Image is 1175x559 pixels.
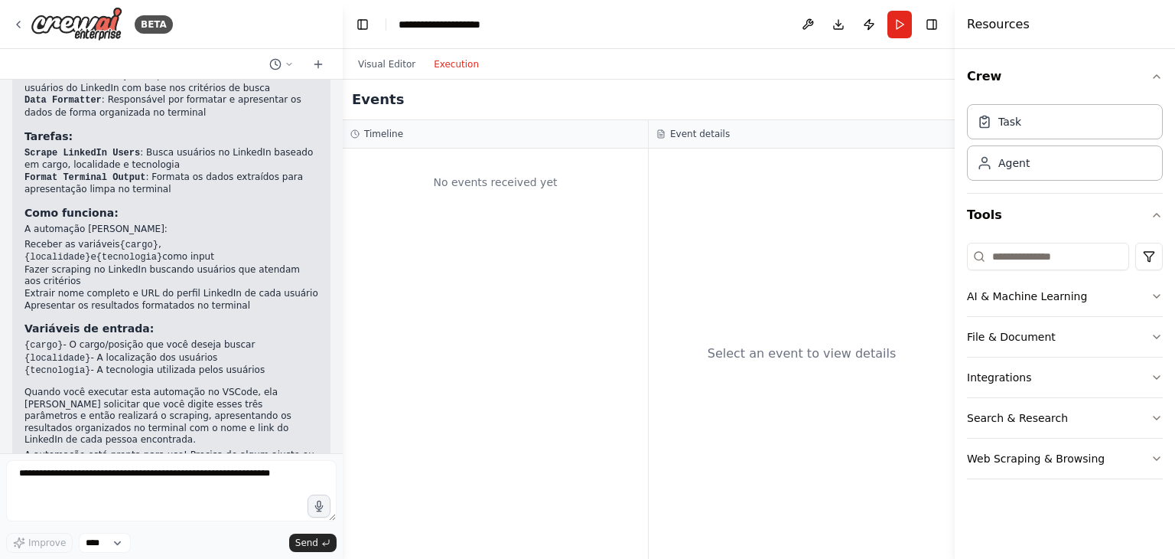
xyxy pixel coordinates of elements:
button: Hide right sidebar [921,14,942,35]
div: Crew [967,98,1163,193]
button: Search & Research [967,398,1163,438]
div: Task [998,114,1021,129]
button: Visual Editor [349,55,425,74]
li: Receber as variáveis , e como input [24,239,318,264]
code: {localidade} [24,353,90,364]
button: Execution [425,55,488,74]
li: : Responsável por formatar e apresentar os dados de forma organizada no terminal [24,94,318,119]
h3: Timeline [364,128,403,140]
h3: Event details [670,128,730,140]
li: : Formata os dados extraídos para apresentação limpa no terminal [24,172,318,196]
strong: Tarefas: [24,130,73,142]
p: A automação está pronta para uso! Precisa de algum ajuste ou tem alguma dúvida sobre como executá... [24,449,318,473]
code: {cargo} [24,340,63,351]
div: Tools [967,237,1163,492]
code: {tecnologia} [96,252,162,263]
div: Select an event to view details [708,345,897,363]
strong: Como funciona: [24,207,119,219]
p: Quando você executar esta automação no VSCode, ela [PERSON_NAME] solicitar que você digite esses ... [24,387,318,446]
h2: Events [352,89,404,110]
code: {cargo} [119,240,158,250]
button: Crew [967,55,1163,98]
code: {localidade} [24,252,90,263]
h4: Resources [967,15,1030,34]
div: Agent [998,155,1030,171]
button: Hide left sidebar [352,14,373,35]
li: - O cargo/posição que você deseja buscar [24,339,318,352]
span: Improve [28,537,66,549]
img: Logo [31,7,122,41]
code: Format Terminal Output [24,172,145,183]
code: Scrape LinkedIn Users [24,148,140,159]
button: AI & Machine Learning [967,276,1163,316]
p: A automação [PERSON_NAME]: [24,224,318,236]
button: Start a new chat [306,55,330,74]
div: BETA [135,15,173,34]
li: : Especializado em extrair dados de usuários do LinkedIn com base nos critérios de busca [24,70,318,94]
span: Send [295,537,318,549]
li: - A localização dos usuários [24,352,318,365]
strong: Variáveis de entrada: [24,322,154,335]
button: Send [289,534,337,552]
button: Click to speak your automation idea [308,495,330,518]
code: {tecnologia} [24,365,90,376]
li: Fazer scraping no LinkedIn buscando usuários que atendam aos critérios [24,264,318,288]
button: Web Scraping & Browsing [967,439,1163,479]
button: Improve [6,533,73,553]
code: Data Formatter [24,95,102,106]
nav: breadcrumb [399,17,504,32]
li: Apresentar os resultados formatados no terminal [24,300,318,312]
li: : Busca usuários no LinkedIn baseado em cargo, localidade e tecnologia [24,147,318,172]
div: No events received yet [350,156,640,208]
li: Extrair nome completo e URL do perfil LinkedIn de cada usuário [24,288,318,300]
button: Switch to previous chat [263,55,300,74]
li: - A tecnologia utilizada pelos usuários [24,364,318,378]
button: File & Document [967,317,1163,357]
button: Integrations [967,358,1163,397]
button: Tools [967,194,1163,237]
